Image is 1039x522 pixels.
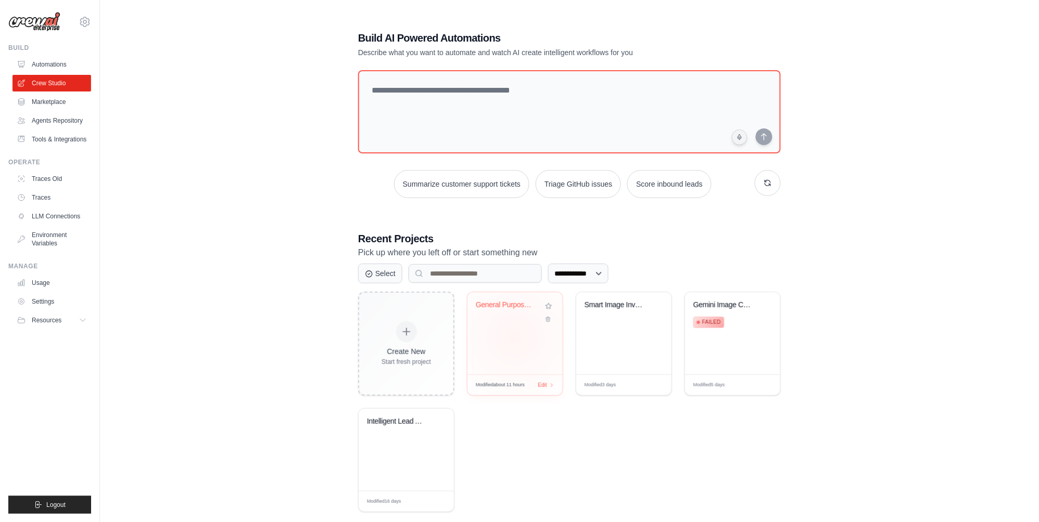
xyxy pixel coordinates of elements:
[476,382,525,389] span: Modified about 11 hours
[585,301,648,310] div: Smart Image Inventory & Collage System
[12,312,91,329] button: Resources
[394,170,529,198] button: Summarize customer support tickets
[627,170,712,198] button: Score inbound leads
[543,301,554,312] button: Add to favorites
[693,301,756,310] div: Gemini Image Collage Inventory Analyzer
[382,346,431,357] div: Create New
[12,227,91,252] a: Environment Variables
[8,44,91,52] div: Build
[585,382,616,389] span: Modified 3 days
[8,496,91,514] button: Logout
[12,208,91,225] a: LLM Connections
[732,129,747,145] button: Click to speak your automation idea
[8,12,60,32] img: Logo
[12,131,91,148] a: Tools & Integrations
[12,56,91,73] a: Automations
[756,381,765,389] span: Edit
[693,382,725,389] span: Modified 5 days
[12,112,91,129] a: Agents Repository
[12,171,91,187] a: Traces Old
[987,472,1039,522] iframe: Chat Widget
[358,246,781,259] p: Pick up where you left off or start something new
[358,231,781,246] h3: Recent Projects
[358,47,708,58] p: Describe what you want to automate and watch AI create intelligent workflows for you
[755,170,781,196] button: Get new suggestions
[536,170,621,198] button: Triage GitHub issues
[647,381,656,389] span: Edit
[358,264,402,283] button: Select
[12,275,91,291] a: Usage
[12,189,91,206] a: Traces
[702,318,721,327] span: Failed
[367,498,401,505] span: Modified 16 days
[358,31,708,45] h1: Build AI Powered Automations
[12,94,91,110] a: Marketplace
[367,417,430,426] div: Intelligent Lead Analysis & Routing System
[382,358,431,366] div: Start fresh project
[46,501,66,509] span: Logout
[476,301,539,310] div: General Purpose AI Chatbot
[538,381,547,389] span: Edit
[12,75,91,92] a: Crew Studio
[8,158,91,166] div: Operate
[12,293,91,310] a: Settings
[8,262,91,270] div: Manage
[32,316,61,324] span: Resources
[543,314,554,324] button: Delete project
[429,498,438,505] span: Edit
